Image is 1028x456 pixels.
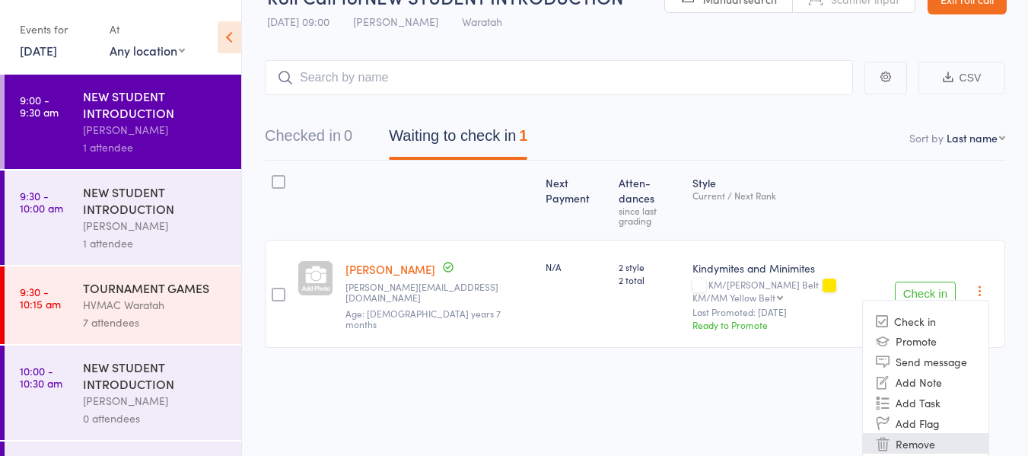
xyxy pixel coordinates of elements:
div: Next Payment [539,167,613,233]
div: 0 [344,127,352,144]
div: KM/[PERSON_NAME] Belt [692,279,883,302]
a: [PERSON_NAME] [345,261,435,277]
a: [DATE] [20,42,57,59]
time: 9:00 - 9:30 am [20,94,59,118]
div: [PERSON_NAME] [83,121,228,139]
a: 10:00 -10:30 amNEW STUDENT INTRODUCTION[PERSON_NAME]0 attendees [5,346,241,440]
div: [PERSON_NAME] [83,392,228,410]
div: 7 attendees [83,314,228,331]
button: Checked in0 [265,120,352,160]
a: 9:30 -10:00 amNEW STUDENT INTRODUCTION[PERSON_NAME]1 attendee [5,171,241,265]
div: NEW STUDENT INTRODUCTION [83,359,228,392]
li: Add Task [863,392,988,413]
input: Search by name [265,60,853,95]
div: Current / Next Rank [692,190,883,200]
a: 9:30 -10:15 amTOURNAMENT GAMESHVMAC Waratah7 attendees [5,266,241,344]
div: Events for [20,17,94,42]
div: [PERSON_NAME] [83,217,228,234]
a: 9:00 -9:30 amNEW STUDENT INTRODUCTION[PERSON_NAME]1 attendee [5,75,241,169]
time: 9:30 - 10:00 am [20,190,63,214]
li: Promote [863,330,988,351]
div: 1 attendee [83,139,228,156]
div: Atten­dances [613,167,686,233]
div: 1 [519,127,527,144]
div: NEW STUDENT INTRODUCTION [83,88,228,121]
div: TOURNAMENT GAMES [83,279,228,296]
small: Last Promoted: [DATE] [692,307,883,317]
label: Sort by [909,130,944,145]
div: Style [686,167,889,233]
small: rebhahn@yahoo.com [345,282,533,304]
span: [PERSON_NAME] [353,14,438,29]
li: Check in [863,311,988,330]
span: 2 total [619,273,679,286]
div: 1 attendee [83,234,228,252]
button: Waiting to check in1 [389,120,527,160]
div: since last grading [619,206,679,225]
li: Send message [863,351,988,371]
time: 9:30 - 10:15 am [20,285,61,310]
div: 0 attendees [83,410,228,427]
div: Any location [110,42,185,59]
li: Remove [863,433,988,454]
div: Kindymites and Minimites [692,260,883,276]
div: NEW STUDENT INTRODUCTION [83,183,228,217]
div: Last name [947,130,998,145]
span: Age: [DEMOGRAPHIC_DATA] years 7 months [345,307,501,330]
time: 10:00 - 10:30 am [20,365,62,389]
div: Ready to Promote [692,318,883,331]
div: At [110,17,185,42]
div: N/A [546,260,606,273]
div: KM/MM Yellow Belt [692,292,775,302]
button: Check in [895,282,956,306]
span: [DATE] 09:00 [267,14,329,29]
button: CSV [918,62,1005,94]
li: Add Flag [863,413,988,433]
div: HVMAC Waratah [83,296,228,314]
span: Waratah [462,14,502,29]
li: Add Note [863,371,988,392]
span: 2 style [619,260,679,273]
